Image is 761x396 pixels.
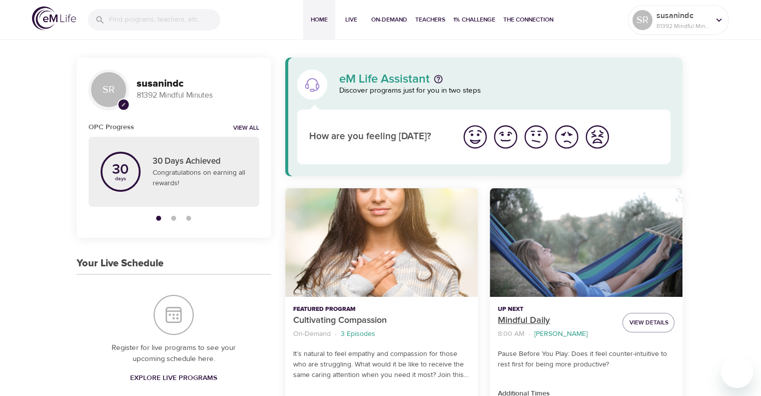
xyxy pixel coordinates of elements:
[109,9,220,31] input: Find programs, teachers, etc...
[285,188,478,297] button: Cultivating Compassion
[137,78,259,90] h3: susanindc
[490,188,682,297] button: Mindful Daily
[498,329,524,339] p: 8:00 AM
[335,327,337,341] li: ·
[97,342,251,365] p: Register for live programs to see your upcoming schedule here.
[553,123,580,151] img: bad
[293,305,470,314] p: Featured Program
[126,369,221,387] a: Explore Live Programs
[583,123,611,151] img: worst
[492,123,519,151] img: good
[32,7,76,30] img: logo
[521,122,551,152] button: I'm feeling ok
[453,15,495,25] span: 1% Challenge
[415,15,445,25] span: Teachers
[293,327,470,341] nav: breadcrumb
[629,317,668,328] span: View Details
[498,314,614,327] p: Mindful Daily
[528,327,530,341] li: ·
[503,15,553,25] span: The Connection
[341,329,375,339] p: 3 Episodes
[339,73,430,85] p: eM Life Assistant
[632,10,652,30] div: SR
[112,177,129,181] p: days
[498,349,674,370] p: Pause Before You Play: Does it feel counter-intuitive to rest first for being more productive?
[309,130,448,144] p: How are you feeling [DATE]?
[622,313,674,332] button: View Details
[293,349,470,380] p: It’s natural to feel empathy and compassion for those who are struggling. What would it be like t...
[339,85,671,97] p: Discover programs just for you in two steps
[656,22,709,31] p: 81392 Mindful Minutes
[77,258,164,269] h3: Your Live Schedule
[721,356,753,388] iframe: Button to launch messaging window
[153,168,247,189] p: Congratulations on earning all rewards!
[89,70,129,110] div: SR
[293,329,331,339] p: On-Demand
[461,123,489,151] img: great
[112,163,129,177] p: 30
[551,122,582,152] button: I'm feeling bad
[582,122,612,152] button: I'm feeling worst
[154,295,194,335] img: Your Live Schedule
[130,372,217,384] span: Explore Live Programs
[153,155,247,168] p: 30 Days Achieved
[371,15,407,25] span: On-Demand
[233,124,259,133] a: View all notifications
[498,327,614,341] nav: breadcrumb
[498,305,614,314] p: Up Next
[339,15,363,25] span: Live
[656,10,709,22] p: susanindc
[89,122,134,133] h6: OPC Progress
[490,122,521,152] button: I'm feeling good
[534,329,587,339] p: [PERSON_NAME]
[137,90,259,101] p: 81392 Mindful Minutes
[460,122,490,152] button: I'm feeling great
[522,123,550,151] img: ok
[304,77,320,93] img: eM Life Assistant
[293,314,470,327] p: Cultivating Compassion
[307,15,331,25] span: Home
